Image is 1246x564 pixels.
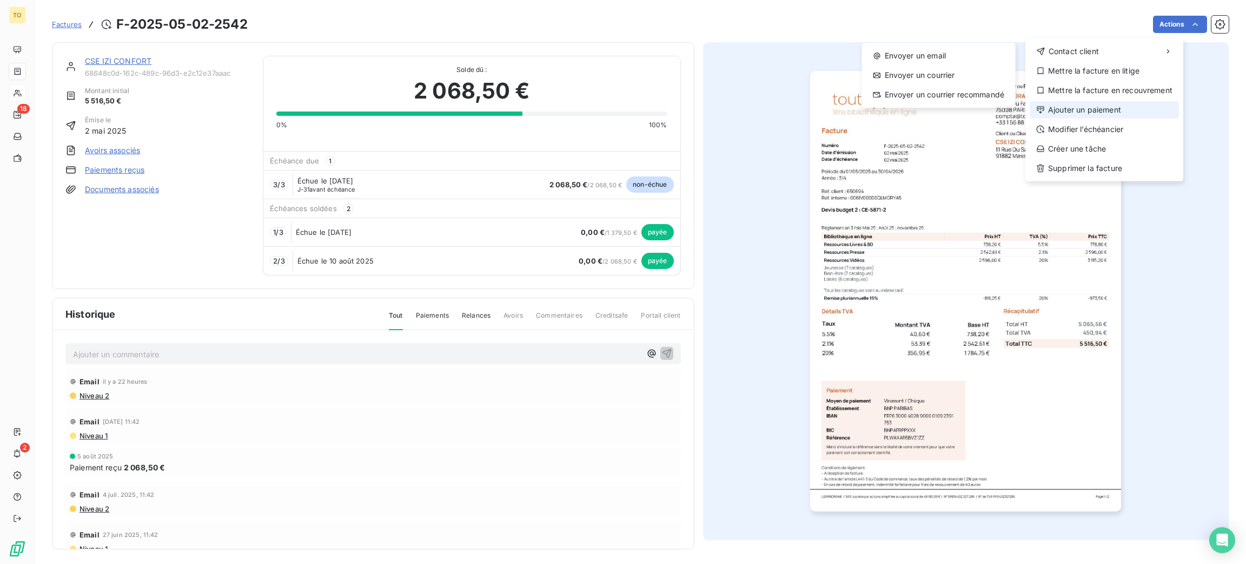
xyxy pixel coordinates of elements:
[866,47,1011,64] div: Envoyer un email
[1030,101,1179,119] div: Ajouter un paiement
[1030,160,1179,177] div: Supprimer la facture
[1030,140,1179,158] div: Créer une tâche
[866,86,1011,103] div: Envoyer un courrier recommandé
[1030,62,1179,80] div: Mettre la facture en litige
[1049,46,1099,57] span: Contact client
[1025,38,1183,181] div: Actions
[1030,82,1179,99] div: Mettre la facture en recouvrement
[1030,121,1179,138] div: Modifier l’échéancier
[866,67,1011,84] div: Envoyer un courrier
